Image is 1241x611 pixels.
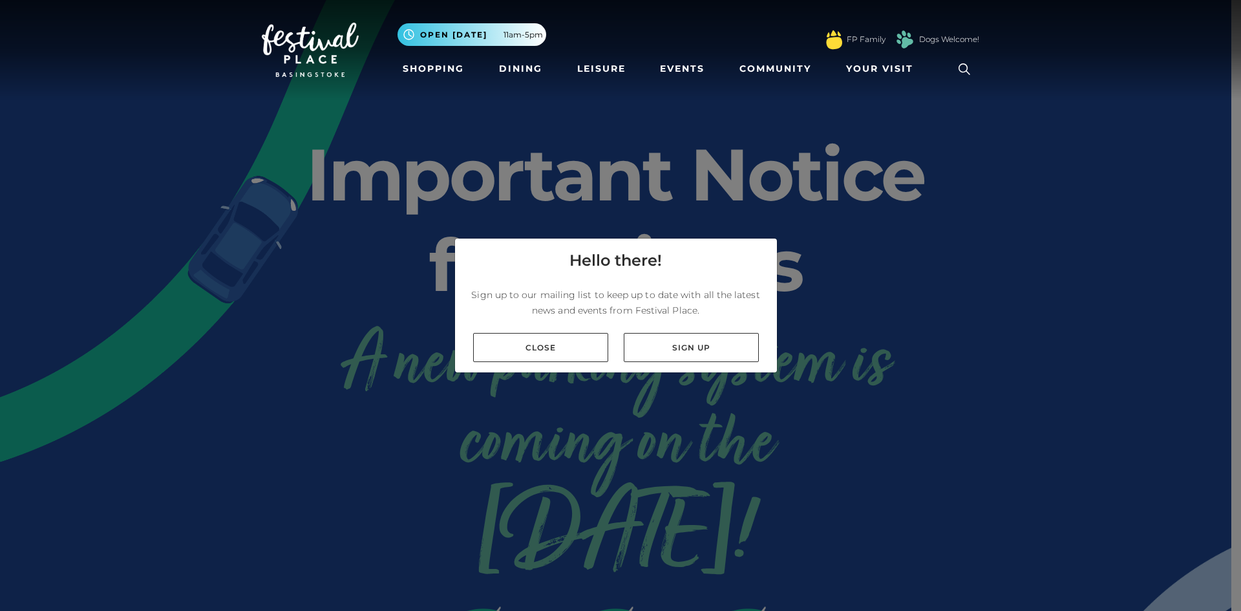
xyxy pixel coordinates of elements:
a: Your Visit [841,57,925,81]
p: Sign up to our mailing list to keep up to date with all the latest news and events from Festival ... [465,287,767,318]
a: Shopping [398,57,469,81]
span: Open [DATE] [420,29,487,41]
a: Dogs Welcome! [919,34,979,45]
button: Open [DATE] 11am-5pm [398,23,546,46]
a: Sign up [624,333,759,362]
a: FP Family [847,34,886,45]
span: Your Visit [846,62,913,76]
a: Events [655,57,710,81]
a: Close [473,333,608,362]
a: Leisure [572,57,631,81]
img: Festival Place Logo [262,23,359,77]
h4: Hello there! [569,249,662,272]
span: 11am-5pm [504,29,543,41]
a: Community [734,57,816,81]
a: Dining [494,57,547,81]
